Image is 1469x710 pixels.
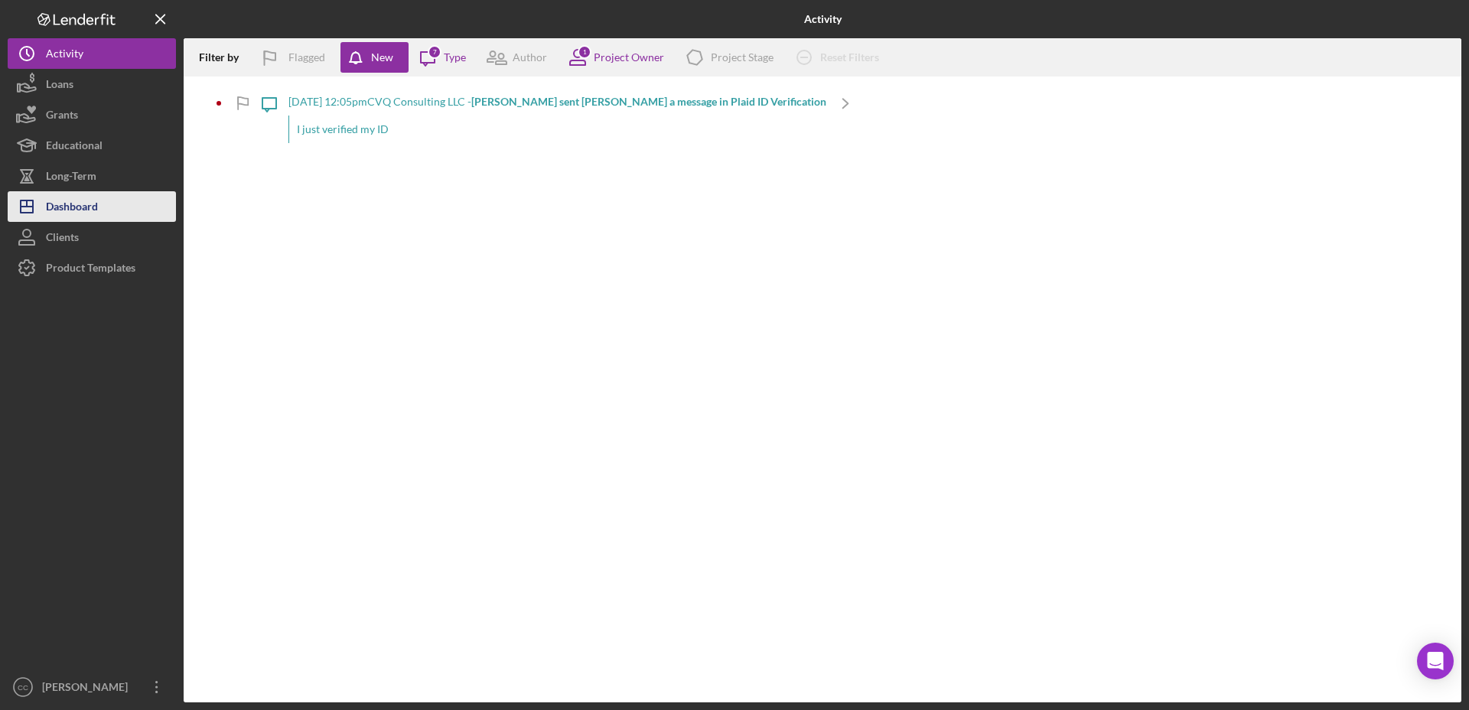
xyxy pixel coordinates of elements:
div: Open Intercom Messenger [1417,643,1454,679]
div: Long-Term [46,161,96,195]
div: Project Stage [711,51,774,64]
div: 7 [428,45,441,59]
button: Reset Filters [785,42,894,73]
button: Activity [8,38,176,69]
b: [PERSON_NAME] sent [PERSON_NAME] a message in Plaid ID Verification [471,95,826,108]
div: Reset Filters [820,42,879,73]
button: Flagged [250,42,340,73]
div: Grants [46,99,78,134]
div: Clients [46,222,79,256]
button: Dashboard [8,191,176,222]
div: Dashboard [46,191,98,226]
button: Grants [8,99,176,130]
text: CC [18,683,28,692]
div: [PERSON_NAME] [38,672,138,706]
button: Loans [8,69,176,99]
div: Educational [46,130,103,164]
div: [DATE] 12:05pm CVQ Consulting LLC - [288,96,826,108]
button: CC[PERSON_NAME] [8,672,176,702]
div: Activity [46,38,83,73]
div: Filter by [199,51,250,64]
div: Product Templates [46,252,135,287]
div: Loans [46,69,73,103]
button: Educational [8,130,176,161]
div: Project Owner [594,51,664,64]
a: [DATE] 12:05pmCVQ Consulting LLC -[PERSON_NAME] sent [PERSON_NAME] a message in Plaid ID Verifica... [250,84,865,162]
div: Flagged [288,42,325,73]
b: Activity [804,13,842,25]
button: Product Templates [8,252,176,283]
div: Author [513,51,547,64]
div: New [371,42,393,73]
div: Type [444,51,466,64]
button: Long-Term [8,161,176,191]
button: Clients [8,222,176,252]
button: New [340,42,409,73]
div: I just verified my ID [288,116,826,143]
div: 1 [578,45,591,59]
